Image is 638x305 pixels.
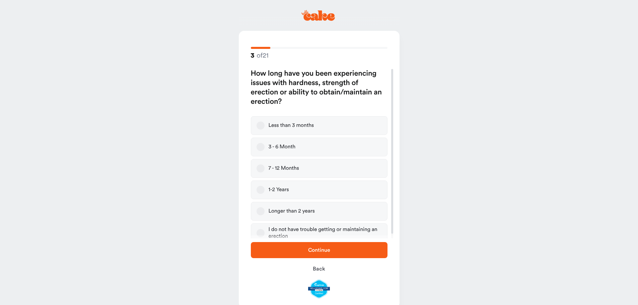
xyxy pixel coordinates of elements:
span: 3 [251,52,255,60]
button: 3 - 6 Month [257,143,265,151]
button: Less than 3 months [257,122,265,130]
div: 3 - 6 Month [269,144,296,150]
button: Continue [251,242,387,258]
div: I do not have trouble getting or maintaining an erection [269,226,382,240]
div: Less than 3 months [269,122,314,129]
h2: How long have you been experiencing issues with hardness, strength of erection or ability to obta... [251,69,387,106]
span: Continue [308,247,330,253]
strong: of 21 [251,51,269,60]
div: Longer than 2 years [269,208,315,215]
button: 1-2 Years [257,186,265,194]
div: 1-2 Years [269,186,289,193]
button: Longer than 2 years [257,207,265,215]
span: Back [313,266,325,272]
button: Back [251,261,387,277]
div: 7 - 12 Months [269,165,299,172]
img: legit-script-certified.png [308,280,330,298]
button: 7 - 12 Months [257,164,265,172]
button: I do not have trouble getting or maintaining an erection [257,229,265,237]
